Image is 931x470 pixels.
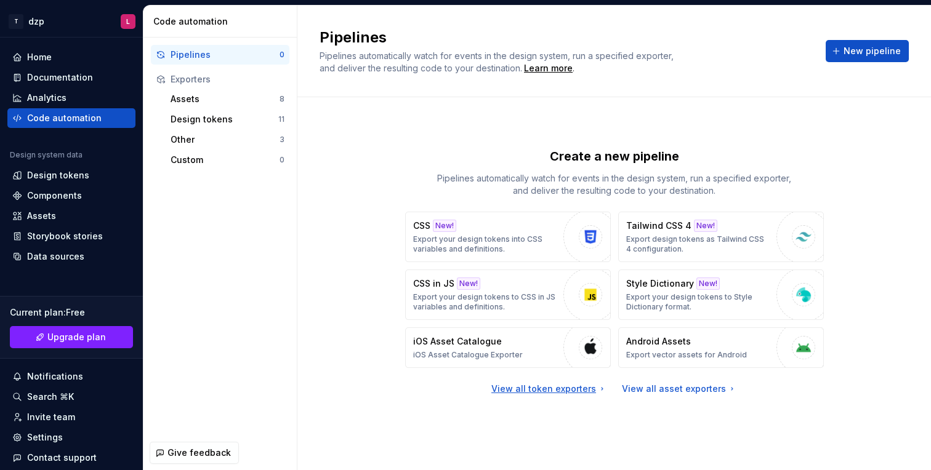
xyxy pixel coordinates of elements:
button: Style DictionaryNew!Export your design tokens to Style Dictionary format. [618,269,824,320]
a: Learn more [524,62,573,74]
span: Give feedback [167,447,231,459]
div: Pipelines [171,49,280,61]
button: Contact support [7,448,135,468]
button: Pipelines0 [151,45,289,65]
div: Exporters [171,73,284,86]
div: New! [433,220,456,232]
p: Pipelines automatically watch for events in the design system, run a specified exporter, and deli... [430,172,799,197]
div: Components [27,189,82,202]
button: CSS in JSNew!Export your design tokens to CSS in JS variables and definitions. [405,269,611,320]
a: Home [7,47,135,67]
button: iOS Asset CatalogueiOS Asset Catalogue Exporter [405,327,611,368]
button: Assets8 [166,89,289,109]
div: L [126,17,130,26]
div: Settings [27,431,63,444]
button: Search ⌘K [7,387,135,407]
div: dzp [28,15,44,28]
p: Android Assets [626,335,691,348]
div: Assets [27,210,56,222]
div: Search ⌘K [27,391,74,403]
p: Tailwind CSS 4 [626,220,691,232]
button: Android AssetsExport vector assets for Android [618,327,824,368]
a: Components [7,186,135,205]
div: Design tokens [171,113,278,125]
p: Create a new pipeline [550,148,679,165]
span: . [522,64,574,73]
a: Data sources [7,247,135,266]
button: Other3 [166,130,289,149]
a: Documentation [7,68,135,87]
div: Invite team [27,411,75,423]
div: Design system data [10,150,83,160]
span: Pipelines automatically watch for events in the design system, run a specified exporter, and deli... [320,50,676,73]
div: New! [457,277,480,290]
div: 0 [280,50,284,60]
a: Invite team [7,407,135,427]
div: 8 [280,94,284,104]
a: Storybook stories [7,226,135,246]
a: Assets [7,206,135,226]
a: Settings [7,428,135,447]
div: Code automation [27,112,102,124]
div: Assets [171,93,280,105]
div: New! [694,220,717,232]
div: 0 [280,155,284,165]
div: Design tokens [27,169,89,181]
p: Export vector assets for Android [626,350,747,360]
a: Code automation [7,108,135,128]
span: New pipeline [844,45,901,57]
div: Data sources [27,250,84,263]
h2: Pipelines [320,28,811,47]
div: Current plan : Free [10,306,133,319]
div: Analytics [27,92,66,104]
div: 3 [280,135,284,145]
div: 11 [278,114,284,124]
p: iOS Asset Catalogue Exporter [413,350,523,360]
div: Custom [171,154,280,166]
div: Code automation [153,15,292,28]
p: Style Dictionary [626,277,694,290]
button: Notifications [7,367,135,386]
div: Home [27,51,52,63]
button: Design tokens11 [166,110,289,129]
button: TdzpL [2,8,140,34]
p: iOS Asset Catalogue [413,335,502,348]
div: Contact support [27,452,97,464]
a: View all token exporters [491,383,607,395]
p: Export your design tokens into CSS variables and definitions. [413,234,557,254]
button: Custom0 [166,150,289,170]
button: Tailwind CSS 4New!Export design tokens as Tailwind CSS 4 configuration. [618,212,824,262]
button: CSSNew!Export your design tokens into CSS variables and definitions. [405,212,611,262]
div: Documentation [27,71,93,84]
p: CSS [413,220,430,232]
p: Export your design tokens to CSS in JS variables and definitions. [413,292,557,312]
button: New pipeline [826,40,909,62]
a: Design tokens [7,165,135,185]
div: Storybook stories [27,230,103,242]
p: CSS in JS [413,277,454,290]
a: View all asset exporters [622,383,737,395]
a: Analytics [7,88,135,108]
div: Notifications [27,370,83,383]
div: Other [171,133,280,146]
button: Give feedback [150,442,239,464]
div: T [9,14,23,29]
a: Upgrade plan [10,326,133,348]
p: Export design tokens as Tailwind CSS 4 configuration. [626,234,770,254]
div: New! [696,277,720,290]
span: Upgrade plan [47,331,106,343]
p: Export your design tokens to Style Dictionary format. [626,292,770,312]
